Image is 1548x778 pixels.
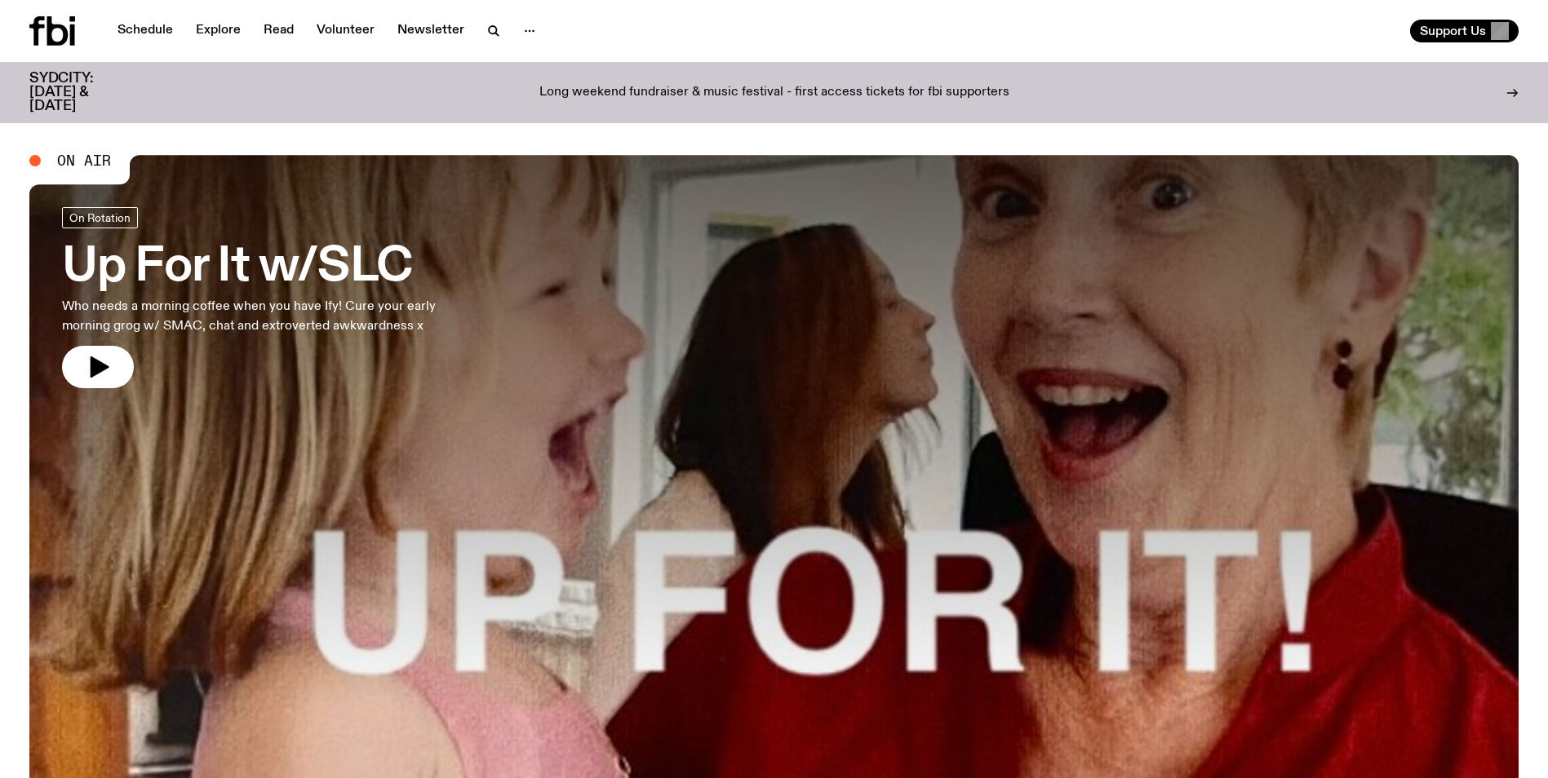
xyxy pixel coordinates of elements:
[62,207,138,228] a: On Rotation
[69,211,131,223] span: On Rotation
[62,207,480,388] a: Up For It w/SLCWho needs a morning coffee when you have Ify! Cure your early morning grog w/ SMAC...
[186,20,251,42] a: Explore
[254,20,304,42] a: Read
[539,86,1009,100] p: Long weekend fundraiser & music festival - first access tickets for fbi supporters
[29,72,134,113] h3: SYDCITY: [DATE] & [DATE]
[1420,24,1486,38] span: Support Us
[57,153,111,168] span: On Air
[1410,20,1519,42] button: Support Us
[62,245,480,290] h3: Up For It w/SLC
[108,20,183,42] a: Schedule
[388,20,474,42] a: Newsletter
[62,297,480,336] p: Who needs a morning coffee when you have Ify! Cure your early morning grog w/ SMAC, chat and extr...
[307,20,384,42] a: Volunteer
